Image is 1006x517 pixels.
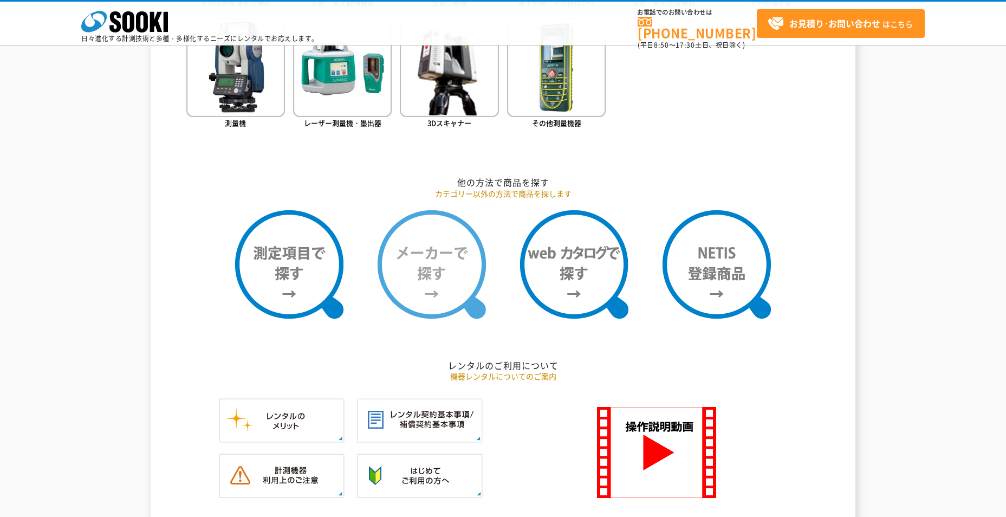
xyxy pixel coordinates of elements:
span: その他測量機器 [532,118,581,128]
span: はこちら [768,16,913,32]
span: 8:50 [654,40,669,50]
span: レーザー測量機・墨出器 [304,118,381,128]
a: 測量機 [186,18,285,131]
img: レンタル契約基本事項／補償契約基本事項 [357,398,483,443]
img: レンタルのメリット [219,398,345,443]
span: (平日 ～ 土日、祝日除く) [638,40,745,50]
img: メーカーで探す [378,210,486,319]
img: NETIS登録商品 [663,210,771,319]
a: お見積り･お問い合わせはこちら [757,9,925,38]
a: 3Dスキャナー [400,18,498,131]
a: レンタルのメリット [219,431,345,442]
span: 17:30 [676,40,695,50]
a: その他測量機器 [507,18,606,131]
img: 3Dスキャナー [400,18,498,117]
span: お電話でのお問い合わせは [638,9,757,16]
img: webカタログで探す [520,210,628,319]
a: レンタル契約基本事項／補償契約基本事項 [357,431,483,442]
img: 測量機 [186,18,285,117]
strong: お見積り･お問い合わせ [789,17,880,30]
a: 計測機器ご利用上のご注意 [219,487,345,497]
p: 機器レンタルについてのご案内 [186,371,820,382]
img: 計測機器ご利用上のご注意 [219,454,345,498]
span: 3Dスキャナー [427,118,471,128]
img: はじめてご利用の方へ [357,454,483,498]
a: [PHONE_NUMBER] [638,17,757,39]
p: カテゴリー以外の方法で商品を探します [186,188,820,199]
a: レーザー測量機・墨出器 [293,18,392,131]
p: 日々進化する計測技術と多種・多様化するニーズにレンタルでお応えします。 [81,35,319,42]
img: 測定項目で探す [235,210,343,319]
img: レーザー測量機・墨出器 [293,18,392,117]
img: SOOKI 操作説明動画 [597,407,716,498]
a: はじめてご利用の方へ [357,487,483,497]
img: その他測量機器 [507,18,606,117]
h2: 他の方法で商品を探す [186,177,820,188]
h2: レンタルのご利用について [186,360,820,371]
span: 測量機 [225,118,246,128]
